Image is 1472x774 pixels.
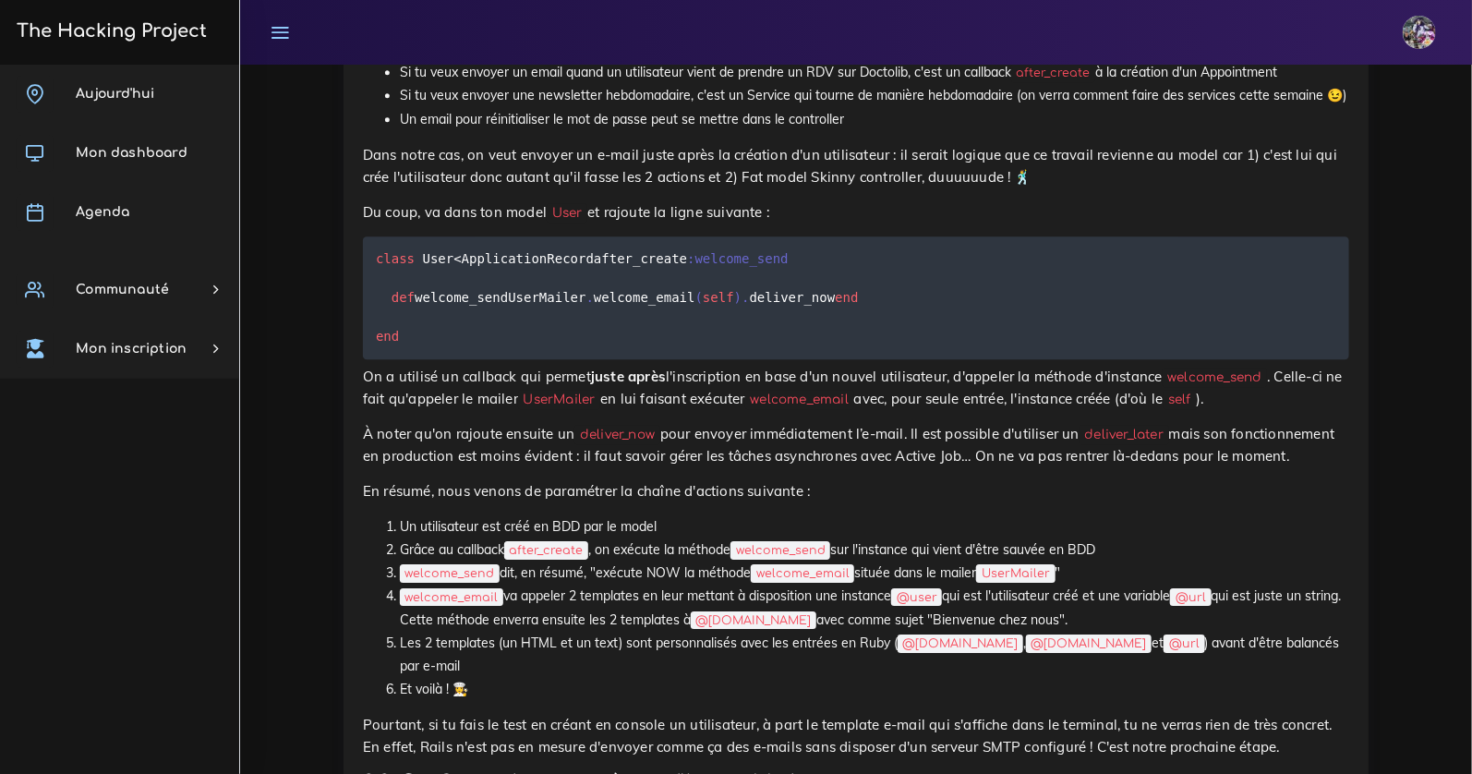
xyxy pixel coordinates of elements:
[76,205,129,219] span: Agenda
[1026,635,1152,653] code: @[DOMAIN_NAME]
[1164,635,1204,653] code: @url
[400,562,1349,585] li: dit, en résumé, "exécute NOW la méthode située dans le mailer "
[730,541,830,560] code: welcome_send
[363,366,1349,410] p: On a utilisé un callback qui permet l'inscription en base d'un nouvel utilisateur, d'appeler la m...
[695,290,703,305] span: (
[742,290,749,305] span: .
[462,251,594,266] span: ApplicationRecord
[835,290,858,305] span: end
[376,329,399,344] span: end
[1080,425,1169,444] code: deliver_later
[891,588,942,607] code: @user
[508,290,585,305] span: UserMailer
[400,564,500,583] code: welcome_send
[574,425,659,444] code: deliver_now
[400,585,1349,631] li: va appeler 2 templates en leur mettant à disposition une instance qui est l'utilisateur créé et u...
[400,632,1349,678] li: Les 2 templates (un HTML et un text) sont personnalisés avec les entrées en Ruby ( , et ) avant d...
[400,515,1349,538] li: Un utilisateur est créé en BDD par le model
[591,368,666,385] strong: juste après
[392,290,415,305] span: def
[423,251,454,266] span: User
[363,480,1349,502] p: En résumé, nous venons de paramétrer la chaîne d'actions suivante :
[76,87,154,101] span: Aujourd'hui
[1403,16,1436,49] img: eg54bupqcshyolnhdacp.jpg
[1163,368,1268,387] code: welcome_send
[1164,390,1197,409] code: self
[734,290,742,305] span: )
[504,541,588,560] code: after_create
[687,251,789,266] span: :welcome_send
[400,61,1349,84] li: Si tu veux envoyer un email quand un utilisateur vient de prendre un RDV sur Doctolib, c'est un c...
[76,283,169,296] span: Communauté
[745,390,854,409] code: welcome_email
[751,564,854,583] code: welcome_email
[363,201,1349,224] p: Du coup, va dans ton model et rajoute la ligne suivante :
[363,714,1349,758] p: Pourtant, si tu fais le test en créant en console un utilisateur, à part le template e-mail qui s...
[76,146,187,160] span: Mon dashboard
[586,290,594,305] span: .
[703,290,734,305] span: self
[1011,64,1095,82] code: after_create
[11,21,207,42] h3: The Hacking Project
[76,342,187,356] span: Mon inscription
[1170,588,1211,607] code: @url
[363,144,1349,188] p: Dans notre cas, on veut envoyer un e-mail juste après la création d'un utilisateur : il serait lo...
[898,635,1023,653] code: @[DOMAIN_NAME]
[400,84,1349,107] li: Si tu veux envoyer une newsletter hebdomadaire, c'est un Service qui tourne de manière hebdomadai...
[376,248,859,346] code: < after_create welcome_send welcome_email deliver_now
[518,390,600,409] code: UserMailer
[400,588,503,607] code: welcome_email
[363,423,1349,467] p: À noter qu'on rajoute ensuite un pour envoyer immédiatement l’e-mail. Il est possible d'utiliser ...
[400,538,1349,562] li: Grâce au callback , on exécute la méthode sur l'instance qui vient d'être sauvée en BDD
[400,678,1349,701] li: Et voilà ! 👩‍🍳
[547,203,587,223] code: User
[376,251,415,266] span: class
[976,564,1055,583] code: UserMailer
[691,611,816,630] code: @[DOMAIN_NAME]
[400,108,1349,131] li: Un email pour réinitialiser le mot de passe peut se mettre dans le controller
